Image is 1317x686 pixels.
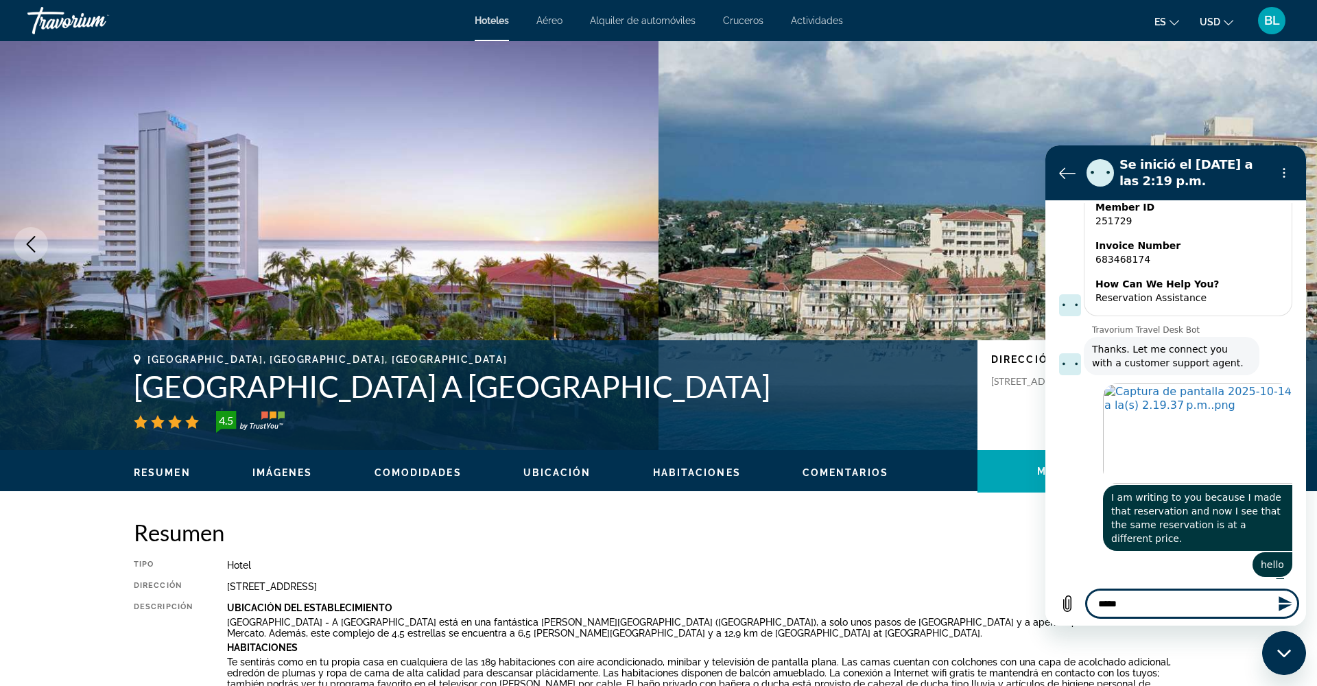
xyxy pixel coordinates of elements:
button: Habitaciones [653,466,741,479]
div: Hotel [227,560,1183,571]
span: BL [1264,14,1280,27]
button: Previous image [14,227,48,261]
b: Habitaciones [227,642,298,653]
span: [GEOGRAPHIC_DATA], [GEOGRAPHIC_DATA], [GEOGRAPHIC_DATA] [147,354,507,365]
h2: Resumen [134,519,1183,546]
button: Change language [1154,12,1179,32]
div: Dirección [134,581,193,592]
span: Modify Dates [1037,466,1123,477]
button: Ubicación [523,466,591,479]
a: Alquiler de automóviles [590,15,696,26]
a: Aéreo [536,15,562,26]
span: es [1154,16,1166,27]
span: Imágenes [252,467,313,478]
span: Ubicación [523,467,591,478]
div: 4.5 [212,412,239,429]
img: TrustYou guest rating badge [216,411,285,433]
div: [STREET_ADDRESS] [227,581,1183,592]
button: Comodidades [375,466,462,479]
span: Comentarios [803,467,888,478]
b: Ubicación Del Establecimiento [227,602,392,613]
div: Tipo [134,560,193,571]
p: [GEOGRAPHIC_DATA] - A [GEOGRAPHIC_DATA] está en una fantástica [PERSON_NAME][GEOGRAPHIC_DATA] ([G... [227,617,1183,639]
a: Hoteles [475,15,509,26]
button: Comentarios [803,466,888,479]
iframe: Botón para iniciar la ventana de mensajería, conversación en curso [1262,631,1306,675]
p: Dirección [991,354,1170,365]
p: [STREET_ADDRESS] [991,375,1101,388]
span: USD [1200,16,1220,27]
a: Actividades [791,15,843,26]
iframe: Ventana de mensajería [1045,145,1306,626]
a: Cruceros [723,15,763,26]
span: Resumen [134,467,191,478]
a: Travorium [27,3,165,38]
span: Comodidades [375,467,462,478]
h1: [GEOGRAPHIC_DATA] A [GEOGRAPHIC_DATA] [134,368,964,404]
span: Habitaciones [653,467,741,478]
button: User Menu [1254,6,1290,35]
button: Change currency [1200,12,1233,32]
button: Modify Dates [977,450,1183,493]
button: Resumen [134,466,191,479]
button: Imágenes [252,466,313,479]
